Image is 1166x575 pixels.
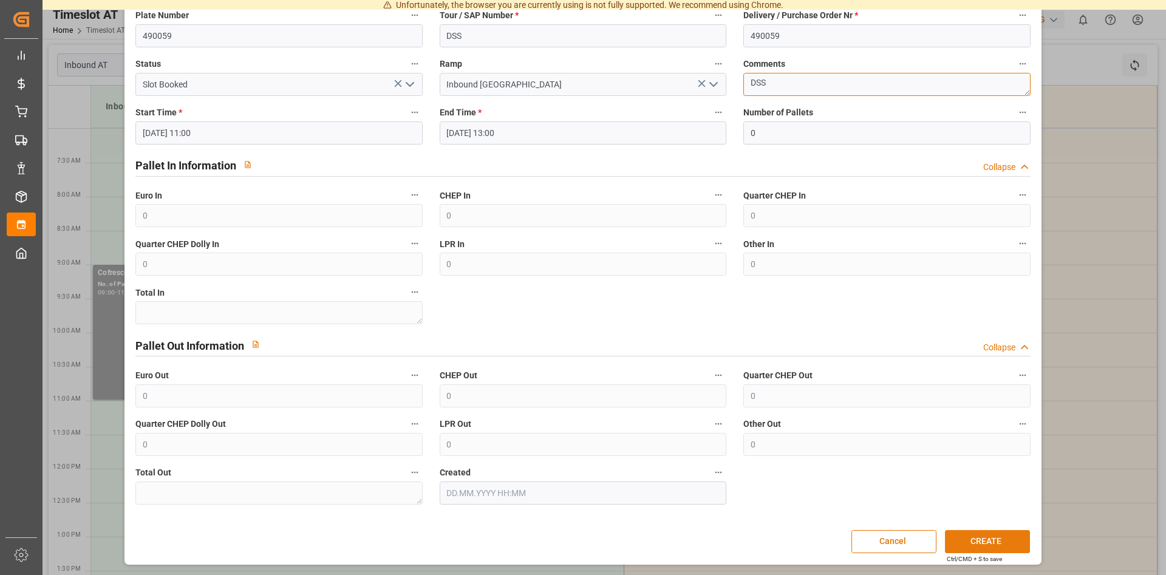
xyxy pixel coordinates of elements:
[440,9,519,22] span: Tour / SAP Number
[440,466,471,479] span: Created
[983,161,1015,174] div: Collapse
[711,104,726,120] button: End Time *
[1015,236,1031,251] button: Other In
[1015,416,1031,432] button: Other Out
[407,236,423,251] button: Quarter CHEP Dolly In
[407,187,423,203] button: Euro In
[711,464,726,480] button: Created
[1015,187,1031,203] button: Quarter CHEP In
[440,106,482,119] span: End Time
[407,284,423,300] button: Total In
[851,530,936,553] button: Cancel
[704,75,722,94] button: open menu
[1015,56,1031,72] button: Comments
[711,416,726,432] button: LPR Out
[407,367,423,383] button: Euro Out
[135,287,165,299] span: Total In
[440,238,465,251] span: LPR In
[440,58,462,70] span: Ramp
[407,416,423,432] button: Quarter CHEP Dolly Out
[1015,104,1031,120] button: Number of Pallets
[743,418,781,430] span: Other Out
[135,73,422,96] input: Type to search/select
[135,238,219,251] span: Quarter CHEP Dolly In
[711,56,726,72] button: Ramp
[135,418,226,430] span: Quarter CHEP Dolly Out
[407,464,423,480] button: Total Out
[743,189,806,202] span: Quarter CHEP In
[743,238,774,251] span: Other In
[135,466,171,479] span: Total Out
[407,104,423,120] button: Start Time *
[135,189,162,202] span: Euro In
[407,7,423,23] button: Plate Number
[135,106,182,119] span: Start Time
[743,9,858,22] span: Delivery / Purchase Order Nr
[743,73,1030,96] textarea: DSS
[135,338,244,354] h2: Pallet Out Information
[440,189,471,202] span: CHEP In
[947,554,1002,563] div: Ctrl/CMD + S to save
[440,418,471,430] span: LPR Out
[440,481,726,505] input: DD.MM.YYYY HH:MM
[743,369,813,382] span: Quarter CHEP Out
[400,75,418,94] button: open menu
[135,9,189,22] span: Plate Number
[440,121,726,145] input: DD.MM.YYYY HH:MM
[711,187,726,203] button: CHEP In
[1015,367,1031,383] button: Quarter CHEP Out
[1015,7,1031,23] button: Delivery / Purchase Order Nr *
[945,530,1030,553] button: CREATE
[135,157,236,174] h2: Pallet In Information
[983,341,1015,354] div: Collapse
[440,369,477,382] span: CHEP Out
[407,56,423,72] button: Status
[711,7,726,23] button: Tour / SAP Number *
[135,58,161,70] span: Status
[135,121,422,145] input: DD.MM.YYYY HH:MM
[743,58,785,70] span: Comments
[743,106,813,119] span: Number of Pallets
[135,369,169,382] span: Euro Out
[440,73,726,96] input: Type to search/select
[711,236,726,251] button: LPR In
[711,367,726,383] button: CHEP Out
[244,333,267,356] button: View description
